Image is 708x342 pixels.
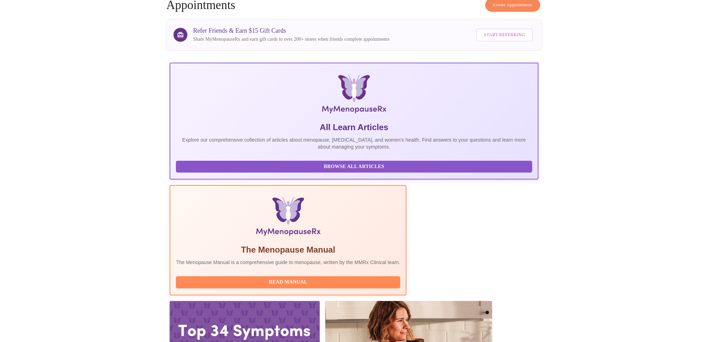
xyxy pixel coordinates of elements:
span: Browse All Articles [183,162,525,171]
img: MyMenopauseRx Logo [231,74,476,116]
span: Read Manual [183,278,393,287]
span: Create Appointment [493,1,532,9]
a: Browse All Articles [176,163,534,169]
a: Read Manual [176,279,402,285]
button: Start Referring [476,29,532,41]
p: Explore our comprehensive collection of articles about menopause, [MEDICAL_DATA], and women's hea... [176,136,532,150]
p: The Menopause Manual is a comprehensive guide to menopause, written by the MMRx Clinical team. [176,259,400,266]
span: Start Referring [484,31,525,39]
h5: All Learn Articles [176,122,532,133]
p: Share MyMenopauseRx and earn gift cards to over 200+ stores when friends complete appointments [193,36,389,43]
a: Start Referring [474,25,534,45]
img: Menopause Manual [211,197,364,239]
button: Browse All Articles [176,161,532,173]
h5: The Menopause Manual [176,244,400,255]
button: Read Manual [176,276,400,288]
h3: Refer Friends & Earn $15 Gift Cards [193,27,389,34]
